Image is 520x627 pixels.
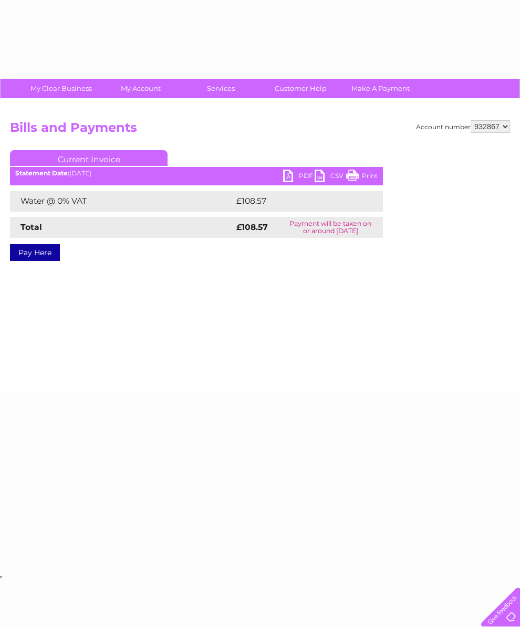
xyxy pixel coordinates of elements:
strong: £108.57 [236,222,268,232]
a: Make A Payment [337,79,424,98]
td: Water @ 0% VAT [10,191,234,212]
b: Statement Date: [15,169,69,177]
a: Services [178,79,264,98]
a: Customer Help [257,79,344,98]
a: CSV [315,170,346,185]
a: Print [346,170,378,185]
h2: Bills and Payments [10,120,510,140]
a: My Account [98,79,184,98]
td: £108.57 [234,191,363,212]
a: My Clear Business [18,79,105,98]
a: Current Invoice [10,150,168,166]
td: Payment will be taken on or around [DATE] [278,217,383,238]
a: Pay Here [10,244,60,261]
strong: Total [20,222,42,232]
div: [DATE] [10,170,383,177]
div: Account number [416,120,510,133]
a: PDF [283,170,315,185]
